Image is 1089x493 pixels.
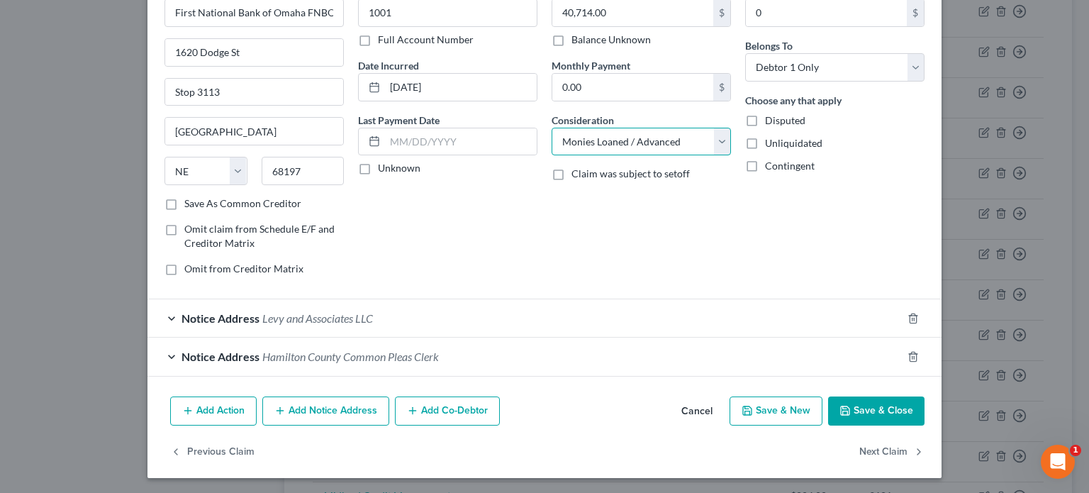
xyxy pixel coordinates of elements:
span: Omit from Creditor Matrix [184,262,303,275]
button: Previous Claim [170,437,255,467]
span: Notice Address [181,311,259,325]
span: Notice Address [181,350,259,363]
span: Hamilton County Common Pleas Clerk [262,350,439,363]
input: Apt, Suite, etc... [165,79,343,106]
button: Save & Close [828,397,925,426]
input: 0.00 [552,74,713,101]
label: Unknown [378,161,420,175]
div: $ [713,74,730,101]
input: MM/DD/YYYY [385,74,537,101]
span: Omit claim from Schedule E/F and Creditor Matrix [184,223,335,249]
span: Claim was subject to setoff [571,167,690,179]
button: Next Claim [859,437,925,467]
iframe: Intercom live chat [1041,445,1075,479]
label: Date Incurred [358,58,419,73]
label: Save As Common Creditor [184,196,301,211]
span: Levy and Associates LLC [262,311,373,325]
span: Unliquidated [765,137,822,149]
button: Cancel [670,398,724,426]
span: Disputed [765,114,805,126]
input: Enter address... [165,39,343,66]
label: Choose any that apply [745,93,842,108]
label: Consideration [552,113,614,128]
span: Contingent [765,160,815,172]
input: Enter zip... [262,157,345,185]
button: Add Co-Debtor [395,397,500,426]
label: Full Account Number [378,33,474,47]
span: Belongs To [745,40,793,52]
button: Add Notice Address [262,397,389,426]
button: Save & New [730,397,822,426]
label: Balance Unknown [571,33,651,47]
button: Add Action [170,397,257,426]
span: 1 [1070,445,1081,456]
input: MM/DD/YYYY [385,128,537,155]
label: Last Payment Date [358,113,440,128]
input: Enter city... [165,118,343,145]
label: Monthly Payment [552,58,630,73]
